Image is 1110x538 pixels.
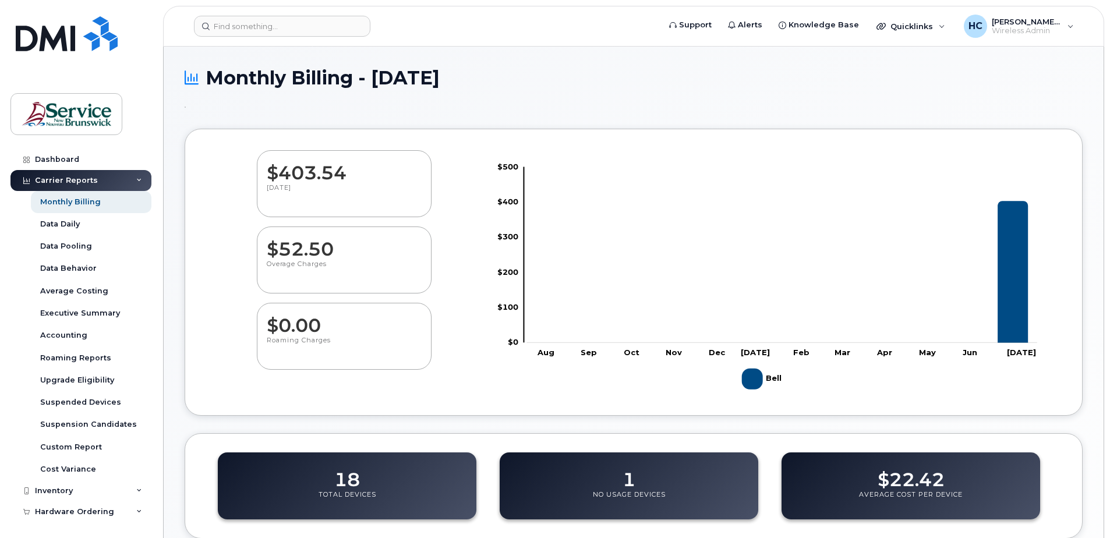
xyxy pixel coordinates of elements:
tspan: Aug [536,348,554,357]
p: No Usage Devices [593,490,666,511]
dd: $403.54 [267,151,422,183]
g: Bell [742,364,784,394]
tspan: $200 [497,267,518,276]
g: Legend [742,364,784,394]
tspan: $400 [497,197,518,206]
p: Overage Charges [267,260,422,281]
dd: 1 [623,458,635,490]
tspan: Oct [624,348,639,357]
g: Chart [497,161,1038,394]
dd: $52.50 [267,227,422,260]
tspan: Mar [835,348,850,357]
h1: Monthly Billing - [DATE] [185,68,1083,88]
tspan: $300 [497,232,518,241]
tspan: [DATE] [741,348,770,357]
tspan: Feb [793,348,809,357]
tspan: Jun [963,348,977,357]
tspan: [DATE] [1007,348,1036,357]
dd: 18 [334,458,360,490]
tspan: $100 [497,302,518,312]
tspan: Nov [666,348,682,357]
g: Bell [531,201,1028,343]
p: [DATE] [267,183,422,204]
dd: $0.00 [267,303,422,336]
tspan: May [919,348,936,357]
tspan: Apr [877,348,893,357]
p: Average Cost Per Device [859,490,963,511]
dd: $22.42 [878,458,945,490]
p: Roaming Charges [267,336,422,357]
tspan: $500 [497,161,518,171]
tspan: Dec [709,348,726,357]
p: Total Devices [319,490,376,511]
tspan: Sep [581,348,597,357]
tspan: $0 [508,337,518,346]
